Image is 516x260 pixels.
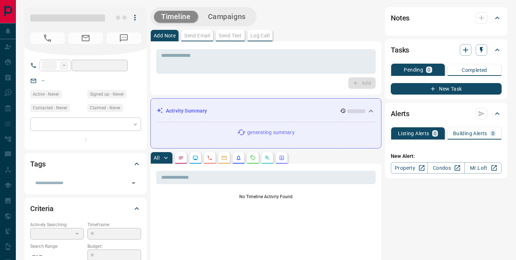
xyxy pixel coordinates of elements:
h2: Tags [30,158,45,170]
div: Alerts [391,105,502,122]
p: All [154,155,159,160]
p: Listing Alerts [398,131,429,136]
span: Signed up - Never [90,91,124,98]
p: New Alert: [391,152,502,160]
h2: Notes [391,12,409,24]
div: Tags [30,155,141,173]
p: Budget: [87,243,141,250]
p: Building Alerts [453,131,487,136]
button: Open [128,178,139,188]
p: 0 [492,131,494,136]
span: No Number [30,32,65,44]
svg: Opportunities [264,155,270,161]
p: Search Range: [30,243,84,250]
p: 0 [427,67,430,72]
a: Mr.Loft [465,162,502,174]
p: Actively Searching: [30,222,84,228]
div: Notes [391,9,502,27]
button: Campaigns [201,11,253,23]
svg: Agent Actions [279,155,285,161]
svg: Requests [250,155,256,161]
p: Add Note [154,33,176,38]
h2: Tasks [391,44,409,56]
a: -- [42,78,45,83]
a: Property [391,162,428,174]
p: 0 [434,131,436,136]
svg: Calls [207,155,213,161]
svg: Notes [178,155,184,161]
svg: Lead Browsing Activity [193,155,198,161]
span: Active - Never [33,91,59,98]
div: Criteria [30,200,141,217]
svg: Emails [221,155,227,161]
div: Activity Summary [157,104,375,118]
a: Condos [427,162,465,174]
span: No Email [68,32,103,44]
p: Completed [462,68,487,73]
p: generating summary [247,129,294,136]
div: Tasks [391,41,502,59]
button: New Task [391,83,502,95]
p: No Timeline Activity Found [156,193,376,200]
span: Claimed - Never [90,104,121,111]
p: Timeframe: [87,222,141,228]
p: Activity Summary [166,107,207,115]
svg: Listing Alerts [236,155,241,161]
button: Timeline [154,11,198,23]
span: No Number [107,32,141,44]
p: Pending [404,67,423,72]
h2: Criteria [30,203,54,214]
h2: Alerts [391,108,409,119]
span: Contacted - Never [33,104,67,111]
